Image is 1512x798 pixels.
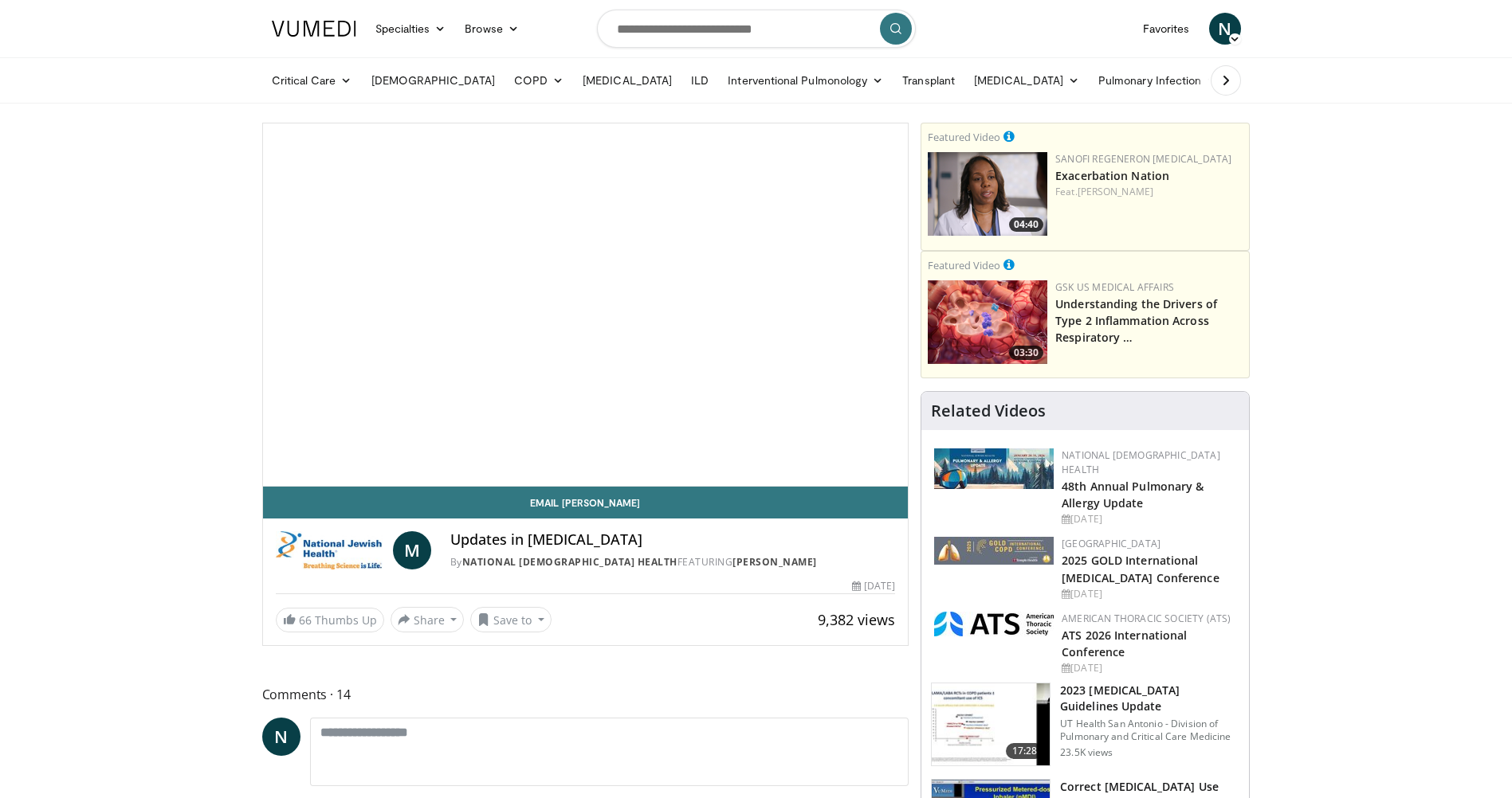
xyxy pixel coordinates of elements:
div: [DATE] [1062,587,1236,601]
video-js: Video Player [263,123,909,487]
button: Share [391,607,465,632]
a: American Thoracic Society (ATS) [1062,612,1231,625]
img: f92dcc08-e7a7-4add-ad35-5d3cf068263e.png.150x105_q85_crop-smart_upscale.png [928,152,1047,236]
a: Email [PERSON_NAME] [263,487,909,518]
p: UT Health San Antonio - Division of Pulmonary and Critical Care Medicine [1060,718,1239,743]
a: ATS 2026 International Conference [1062,628,1187,659]
div: Feat. [1055,185,1243,199]
a: M [393,531,431,569]
img: 9f1c6381-f4d0-4cde-93c4-540832e5bbaf.150x105_q85_crop-smart_upscale.jpg [932,683,1050,766]
div: By FEATURING [450,555,896,569]
small: Featured Video [928,130,1000,144]
span: 66 [299,612,312,628]
a: Transplant [893,65,964,96]
p: 23.5K views [1060,746,1113,759]
a: COPD [505,65,573,96]
a: National [DEMOGRAPHIC_DATA] Health [462,555,677,569]
a: [DEMOGRAPHIC_DATA] [362,65,505,96]
a: 03:30 [928,280,1047,364]
a: N [262,718,300,756]
img: 29f03053-4637-48fc-b8d3-cde88653f0ec.jpeg.150x105_q85_autocrop_double_scale_upscale_version-0.2.jpg [934,537,1054,565]
a: N [1209,13,1241,45]
a: Critical Care [262,65,362,96]
h3: 2023 [MEDICAL_DATA] Guidelines Update [1060,683,1239,714]
a: [MEDICAL_DATA] [573,65,681,96]
a: 66 Thumbs Up [276,608,384,632]
a: 48th Annual Pulmonary & Allergy Update [1062,479,1204,510]
a: Interventional Pulmonology [718,65,893,96]
div: [DATE] [852,579,895,593]
small: Featured Video [928,258,1000,272]
a: Specialties [366,13,456,45]
a: 2025 GOLD International [MEDICAL_DATA] Conference [1062,553,1219,585]
img: b90f5d12-84c1-472e-b843-5cad6c7ef911.jpg.150x105_q85_autocrop_double_scale_upscale_version-0.2.jpg [934,448,1054,489]
img: VuMedi Logo [272,21,356,37]
a: Favorites [1133,13,1200,45]
span: 03:30 [1009,346,1043,360]
a: Browse [455,13,528,45]
h4: Updates in [MEDICAL_DATA] [450,531,896,549]
a: Sanofi Regeneron [MEDICAL_DATA] [1055,152,1231,166]
a: 04:40 [928,152,1047,236]
a: [MEDICAL_DATA] [964,65,1089,96]
img: 31f0e357-1e8b-4c70-9a73-47d0d0a8b17d.png.150x105_q85_autocrop_double_scale_upscale_version-0.2.jpg [934,612,1054,636]
a: ILD [681,65,718,96]
a: GSK US Medical Affairs [1055,280,1174,294]
a: [GEOGRAPHIC_DATA] [1062,537,1161,550]
a: [PERSON_NAME] [1078,185,1153,198]
a: Understanding the Drivers of Type 2 Inflammation Across Respiratory … [1055,296,1217,345]
span: Comments 14 [262,684,909,705]
span: 04:40 [1009,217,1043,232]
span: 17:28 [1006,743,1044,759]
a: Exacerbation Nation [1055,168,1169,183]
a: [PERSON_NAME] [732,555,817,569]
h3: Correct [MEDICAL_DATA] Use [1060,779,1219,795]
h4: Related Videos [931,401,1046,421]
div: [DATE] [1062,512,1236,526]
img: National Jewish Health [276,531,387,569]
a: National [DEMOGRAPHIC_DATA] Health [1062,448,1220,476]
div: [DATE] [1062,661,1236,675]
a: 17:28 2023 [MEDICAL_DATA] Guidelines Update UT Health San Antonio - Division of Pulmonary and Cri... [931,683,1239,767]
span: 9,382 views [818,610,895,629]
a: Pulmonary Infection [1089,65,1227,96]
button: Save to [470,607,552,632]
img: c2a2685b-ef94-4fc2-90e1-739654430920.png.150x105_q85_crop-smart_upscale.png [928,280,1047,364]
input: Search topics, interventions [597,10,916,48]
